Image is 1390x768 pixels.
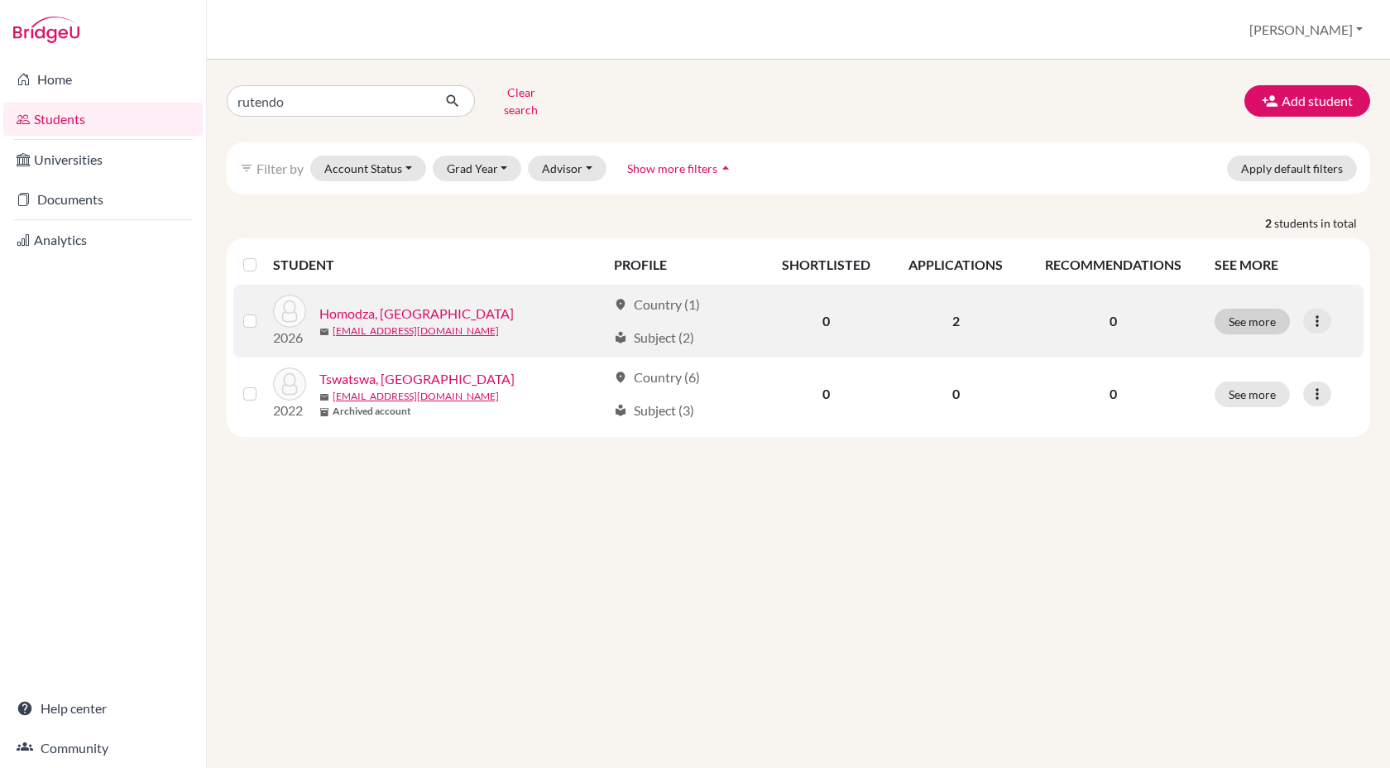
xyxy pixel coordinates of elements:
span: local_library [614,404,627,417]
button: Advisor [528,156,606,181]
span: mail [319,327,329,337]
span: Show more filters [627,161,717,175]
span: local_library [614,331,627,344]
th: SHORTLISTED [763,245,889,285]
th: STUDENT [273,245,604,285]
a: Tswatswa, [GEOGRAPHIC_DATA] [319,369,515,389]
td: 0 [763,358,889,430]
a: [EMAIL_ADDRESS][DOMAIN_NAME] [333,324,499,338]
span: location_on [614,371,627,384]
span: location_on [614,298,627,311]
p: 2022 [273,401,306,420]
button: See more [1215,309,1290,334]
a: Home [3,63,203,96]
button: Account Status [310,156,426,181]
b: Archived account [333,404,411,419]
a: Documents [3,183,203,216]
button: See more [1215,382,1290,407]
button: Clear search [475,79,567,122]
img: Bridge-U [13,17,79,43]
p: 0 [1033,384,1195,404]
span: mail [319,392,329,402]
span: students in total [1274,214,1370,232]
th: RECOMMENDATIONS [1023,245,1205,285]
button: [PERSON_NAME] [1242,14,1370,46]
p: 2026 [273,328,306,348]
a: Universities [3,143,203,176]
a: Community [3,732,203,765]
span: Filter by [256,161,304,176]
i: arrow_drop_up [717,160,734,176]
i: filter_list [240,161,253,175]
a: Analytics [3,223,203,257]
a: Help center [3,692,203,725]
a: Students [3,103,203,136]
td: 2 [889,285,1023,358]
th: APPLICATIONS [889,245,1023,285]
a: Homodza, [GEOGRAPHIC_DATA] [319,304,514,324]
div: Country (1) [614,295,700,314]
a: [EMAIL_ADDRESS][DOMAIN_NAME] [333,389,499,404]
button: Add student [1244,85,1370,117]
th: SEE MORE [1205,245,1364,285]
div: Subject (3) [614,401,694,420]
img: Tswatswa, Rutendo [273,367,306,401]
button: Grad Year [433,156,522,181]
td: 0 [889,358,1023,430]
strong: 2 [1265,214,1274,232]
button: Show more filtersarrow_drop_up [613,156,748,181]
div: Subject (2) [614,328,694,348]
input: Find student by name... [227,85,432,117]
span: inventory_2 [319,407,329,417]
button: Apply default filters [1227,156,1357,181]
div: Country (6) [614,367,700,387]
th: PROFILE [604,245,763,285]
img: Homodza, Rutendo [273,295,306,328]
td: 0 [763,285,889,358]
p: 0 [1033,311,1195,331]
